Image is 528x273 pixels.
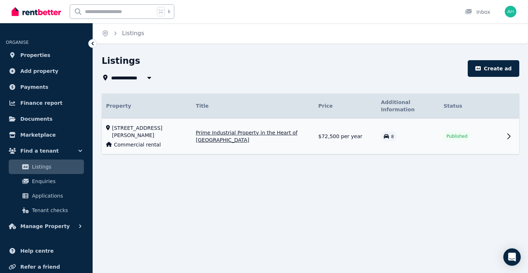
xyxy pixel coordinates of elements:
[6,128,87,142] a: Marketplace
[20,67,58,75] span: Add property
[6,112,87,126] a: Documents
[20,99,62,107] span: Finance report
[12,6,61,17] img: RentBetter
[9,174,84,189] a: Enquiries
[20,146,59,155] span: Find a tenant
[6,144,87,158] button: Find a tenant
[447,133,468,139] span: Published
[20,83,48,91] span: Payments
[9,160,84,174] a: Listings
[20,247,54,255] span: Help centre
[6,80,87,94] a: Payments
[102,119,519,154] tr: [STREET_ADDRESS][PERSON_NAME]Commercial rentalPrime Industrial Property in the Heart of [GEOGRAPH...
[32,162,81,171] span: Listings
[102,55,140,67] h1: Listings
[102,94,191,119] th: Property
[6,48,87,62] a: Properties
[6,219,87,233] button: Manage Property
[196,129,309,144] span: Prime Industrial Property in the Heart of [GEOGRAPHIC_DATA]
[6,244,87,258] a: Help centre
[32,177,81,186] span: Enquiries
[20,262,60,271] span: Refer a friend
[503,248,521,266] div: Open Intercom Messenger
[6,40,29,45] span: ORGANISE
[20,131,56,139] span: Marketplace
[20,115,53,123] span: Documents
[20,222,70,231] span: Manage Property
[9,203,84,218] a: Tenant checks
[468,60,519,77] button: Create ad
[32,191,81,200] span: Applications
[439,94,502,119] th: Status
[465,8,490,16] div: Inbox
[6,64,87,78] a: Add property
[314,94,377,119] th: Price
[112,124,187,139] span: [STREET_ADDRESS][PERSON_NAME]
[114,141,161,148] span: Commercial rental
[377,94,439,119] th: Additional Information
[6,96,87,110] a: Finance report
[314,119,377,154] td: $72,500 per year
[196,102,208,109] span: Title
[391,134,394,139] span: 8
[93,23,153,44] nav: Breadcrumb
[20,51,50,59] span: Properties
[122,29,144,38] span: Listings
[505,6,516,17] img: Ashley Hill
[168,9,170,15] span: k
[32,206,81,215] span: Tenant checks
[9,189,84,203] a: Applications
